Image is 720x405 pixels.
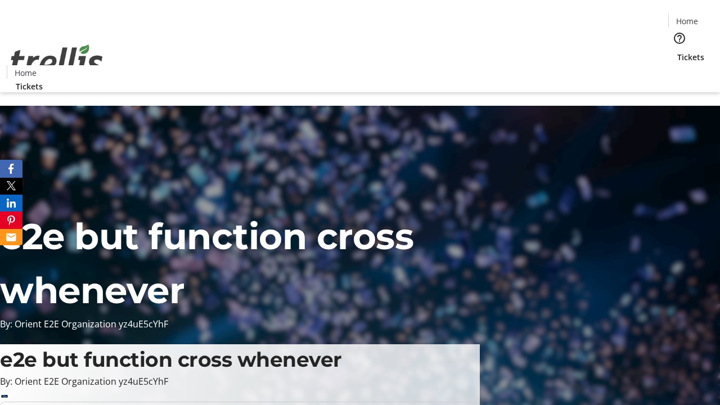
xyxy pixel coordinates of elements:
[15,67,37,79] span: Home
[668,51,713,63] a: Tickets
[676,15,698,27] span: Home
[16,80,43,92] span: Tickets
[7,80,52,92] a: Tickets
[668,63,691,85] button: Cart
[677,51,704,63] span: Tickets
[7,32,107,88] img: Orient E2E Organization yz4uE5cYhF's Logo
[7,67,43,79] a: Home
[669,15,705,27] a: Home
[668,27,691,49] button: Help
